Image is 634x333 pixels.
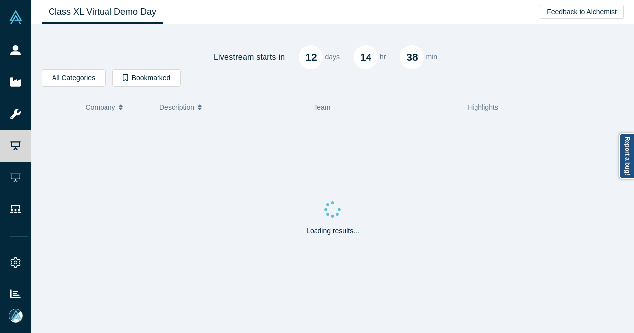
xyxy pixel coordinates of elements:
[354,45,378,69] div: 14
[400,45,424,69] div: 38
[426,52,437,62] p: min
[9,10,23,24] img: Alchemist Vault Logo
[42,69,106,87] button: All Categories
[325,52,340,62] p: days
[314,103,330,111] span: Team
[159,97,303,118] button: Description
[214,52,285,62] h4: Livestream starts in
[86,97,150,118] button: Company
[9,309,23,323] img: Mia Scott's Account
[540,5,624,19] button: Feedback to Alchemist
[42,0,163,24] a: Class XL Virtual Demo Day
[299,45,323,69] div: 12
[380,52,386,62] p: hr
[112,69,181,87] button: Bookmarked
[468,103,498,111] span: Highlights
[619,133,634,179] a: Report a bug!
[159,97,194,118] span: Description
[306,226,359,236] p: Loading results...
[86,97,115,118] span: Company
